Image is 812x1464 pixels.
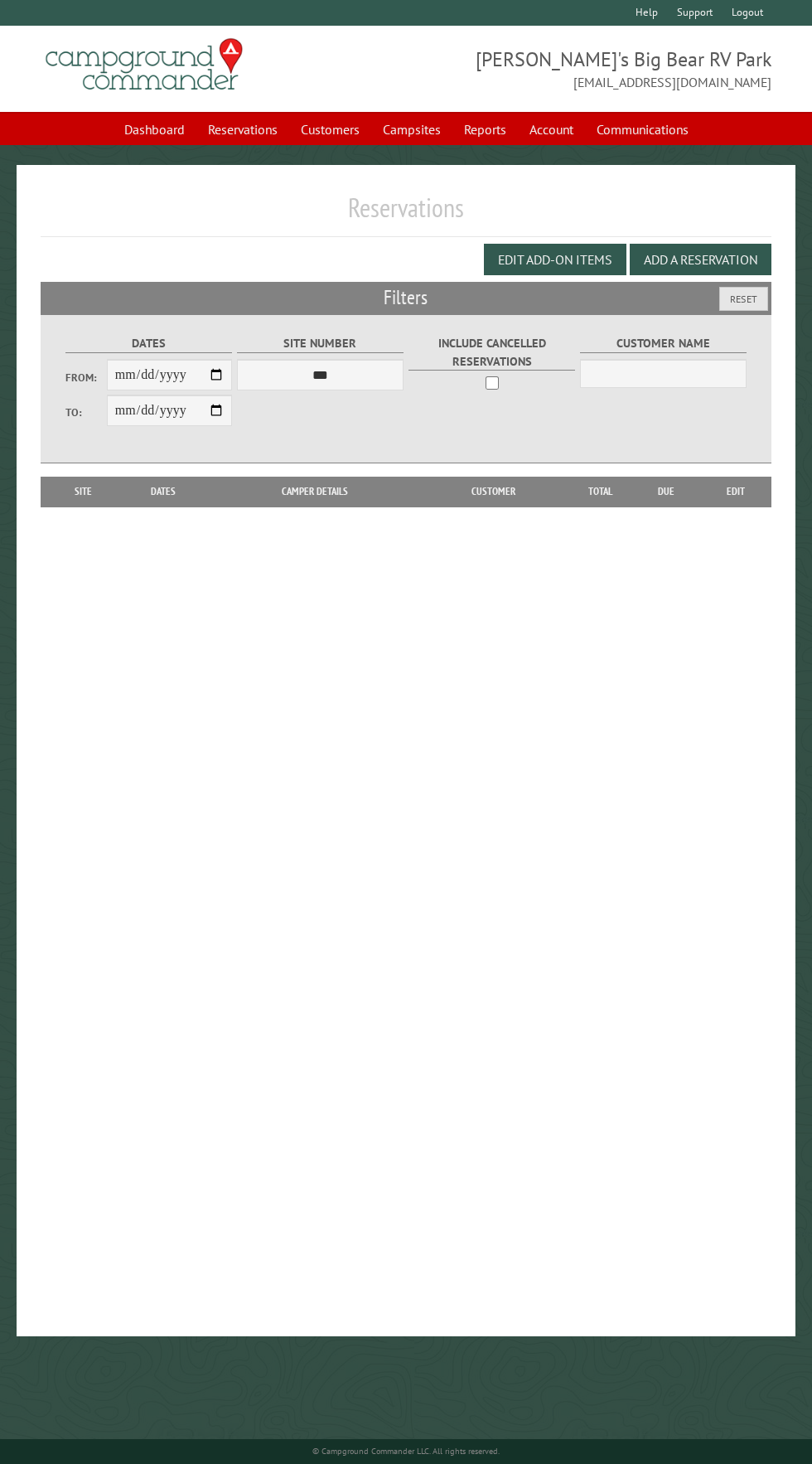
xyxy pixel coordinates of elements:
[454,114,516,145] a: Reports
[373,114,451,145] a: Campsites
[65,405,107,420] label: To:
[633,477,700,507] th: Due
[700,477,771,507] th: Edit
[580,334,747,353] label: Customer Name
[312,1446,500,1457] small: © Campground Commander LLC. All rights reserved.
[65,334,232,353] label: Dates
[118,477,209,507] th: Dates
[408,334,575,371] label: Include Cancelled Reservations
[198,114,288,145] a: Reservations
[65,370,107,385] label: From:
[237,334,404,353] label: Site Number
[41,191,771,237] h1: Reservations
[114,114,195,145] a: Dashboard
[587,114,698,145] a: Communications
[49,477,118,507] th: Site
[41,282,771,313] h2: Filters
[41,32,248,97] img: Campground Commander
[719,287,768,311] button: Reset
[567,477,633,507] th: Total
[209,477,420,507] th: Camper Details
[630,244,771,275] button: Add a Reservation
[420,477,567,507] th: Customer
[484,244,626,275] button: Edit Add-on Items
[291,114,370,145] a: Customers
[406,46,771,92] span: [PERSON_NAME]'s Big Bear RV Park [EMAIL_ADDRESS][DOMAIN_NAME]
[520,114,583,145] a: Account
